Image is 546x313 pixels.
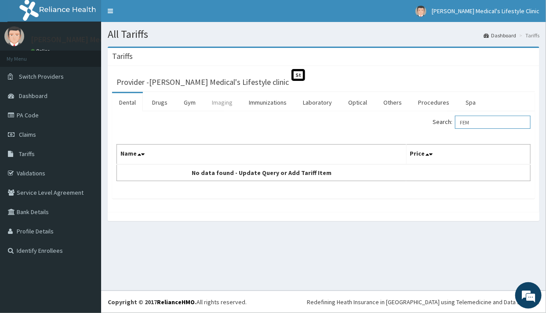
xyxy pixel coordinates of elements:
[484,32,516,39] a: Dashboard
[455,116,531,129] input: Search:
[144,4,165,25] div: Minimize live chat window
[108,298,197,306] strong: Copyright © 2017 .
[108,29,539,40] h1: All Tariffs
[117,164,407,181] td: No data found - Update Query or Add Tariff Item
[51,98,121,187] span: We're online!
[16,44,36,66] img: d_794563401_company_1708531726252_794563401
[101,291,546,313] footer: All rights reserved.
[291,69,305,81] span: St
[31,48,52,54] a: Online
[406,145,530,165] th: Price
[296,93,339,112] a: Laboratory
[4,215,167,245] textarea: Type your message and hit 'Enter'
[112,93,143,112] a: Dental
[19,73,64,80] span: Switch Providers
[459,93,483,112] a: Spa
[307,298,539,306] div: Redefining Heath Insurance in [GEOGRAPHIC_DATA] using Telemedicine and Data Science!
[157,298,195,306] a: RelianceHMO
[19,150,35,158] span: Tariffs
[205,93,240,112] a: Imaging
[376,93,409,112] a: Others
[433,116,531,129] label: Search:
[411,93,456,112] a: Procedures
[46,49,148,61] div: Chat with us now
[19,92,47,100] span: Dashboard
[116,78,289,86] h3: Provider - [PERSON_NAME] Medical's Lifestyle clinic
[517,32,539,39] li: Tariffs
[341,93,374,112] a: Optical
[145,93,175,112] a: Drugs
[415,6,426,17] img: User Image
[432,7,539,15] span: [PERSON_NAME] Medical's Lifestyle Clinic
[4,26,24,46] img: User Image
[112,52,133,60] h3: Tariffs
[177,93,203,112] a: Gym
[242,93,294,112] a: Immunizations
[31,36,175,44] p: [PERSON_NAME] Medical's Lifestyle Clinic
[19,131,36,138] span: Claims
[117,145,407,165] th: Name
